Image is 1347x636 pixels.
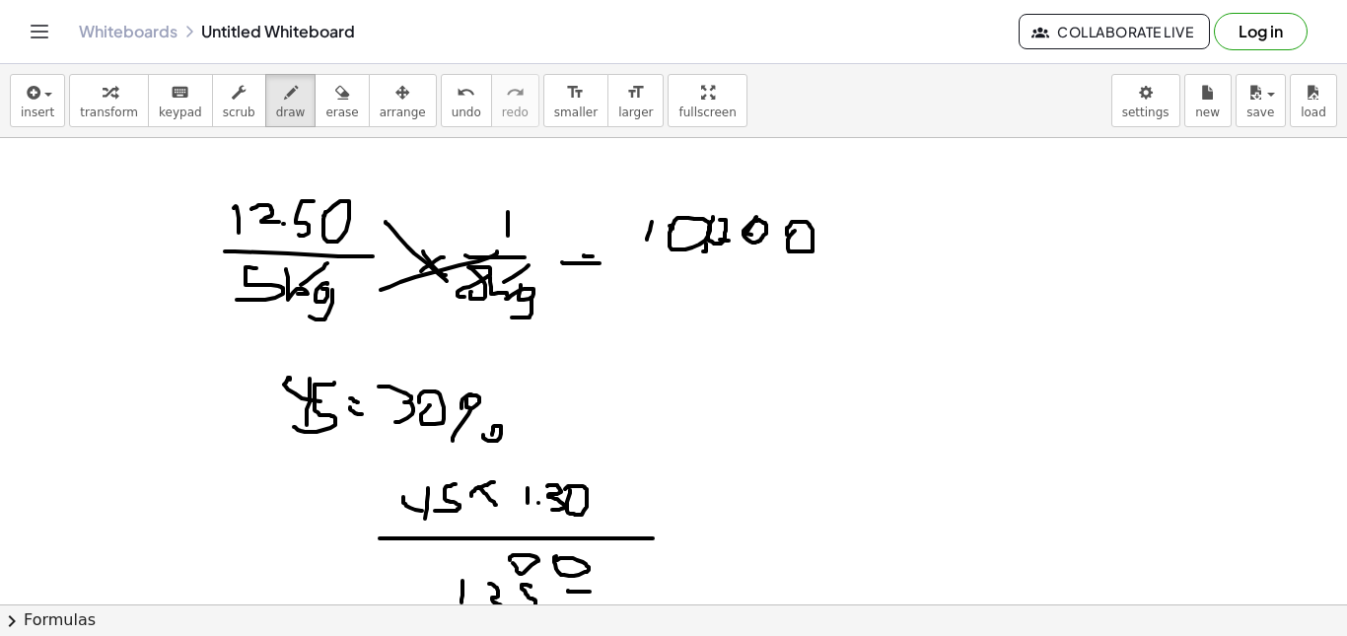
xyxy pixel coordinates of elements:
button: format_sizesmaller [543,74,608,127]
span: smaller [554,106,598,119]
button: Collaborate Live [1019,14,1210,49]
button: transform [69,74,149,127]
i: keyboard [171,81,189,105]
button: arrange [369,74,437,127]
span: arrange [380,106,426,119]
span: larger [618,106,653,119]
button: save [1236,74,1286,127]
button: undoundo [441,74,492,127]
i: redo [506,81,525,105]
span: undo [452,106,481,119]
span: Collaborate Live [1035,23,1193,40]
button: settings [1111,74,1180,127]
span: settings [1122,106,1170,119]
span: redo [502,106,529,119]
i: format_size [626,81,645,105]
span: new [1195,106,1220,119]
span: draw [276,106,306,119]
span: fullscreen [678,106,736,119]
button: insert [10,74,65,127]
button: format_sizelarger [607,74,664,127]
button: redoredo [491,74,539,127]
i: format_size [566,81,585,105]
span: transform [80,106,138,119]
button: keyboardkeypad [148,74,213,127]
span: scrub [223,106,255,119]
span: keypad [159,106,202,119]
button: new [1184,74,1232,127]
button: scrub [212,74,266,127]
button: Toggle navigation [24,16,55,47]
button: Log in [1214,13,1308,50]
button: load [1290,74,1337,127]
span: save [1246,106,1274,119]
span: load [1301,106,1326,119]
a: Whiteboards [79,22,177,41]
button: erase [315,74,369,127]
span: insert [21,106,54,119]
button: fullscreen [668,74,746,127]
span: erase [325,106,358,119]
button: draw [265,74,317,127]
i: undo [457,81,475,105]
